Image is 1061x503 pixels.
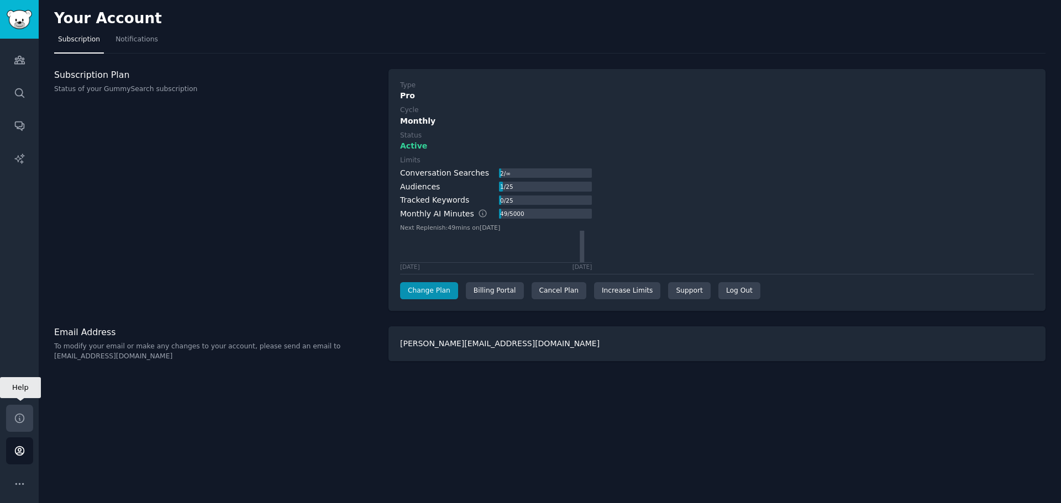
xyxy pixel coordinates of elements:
div: 1 / 25 [499,182,514,192]
a: Support [668,282,710,300]
h2: Your Account [54,10,162,28]
div: Monthly AI Minutes [400,208,499,220]
div: Cancel Plan [532,282,586,300]
div: Log Out [718,282,760,300]
span: Notifications [115,35,158,45]
a: Increase Limits [594,282,661,300]
div: 0 / 25 [499,195,514,205]
h3: Subscription Plan [54,69,377,81]
div: Limits [400,156,421,166]
div: [PERSON_NAME][EMAIL_ADDRESS][DOMAIN_NAME] [388,326,1046,361]
div: Type [400,81,416,91]
div: Status [400,131,422,141]
span: Active [400,140,427,152]
h3: Email Address [54,326,377,338]
a: Change Plan [400,282,458,300]
span: Subscription [58,35,100,45]
div: Conversation Searches [400,167,489,179]
div: [DATE] [572,263,592,271]
div: Tracked Keywords [400,194,469,206]
img: GummySearch logo [7,10,32,29]
div: 2 / ∞ [499,168,511,178]
text: Next Replenish: 49 mins on [DATE] [400,224,500,231]
div: Monthly [400,115,1034,127]
a: Subscription [54,31,104,54]
div: Cycle [400,105,418,115]
div: Pro [400,90,1034,102]
a: Notifications [112,31,162,54]
p: Status of your GummySearch subscription [54,84,377,94]
div: 49 / 5000 [499,209,525,219]
p: To modify your email or make any changes to your account, please send an email to [EMAIL_ADDRESS]... [54,342,377,361]
div: [DATE] [400,263,420,271]
div: Billing Portal [466,282,524,300]
div: Audiences [400,181,440,193]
